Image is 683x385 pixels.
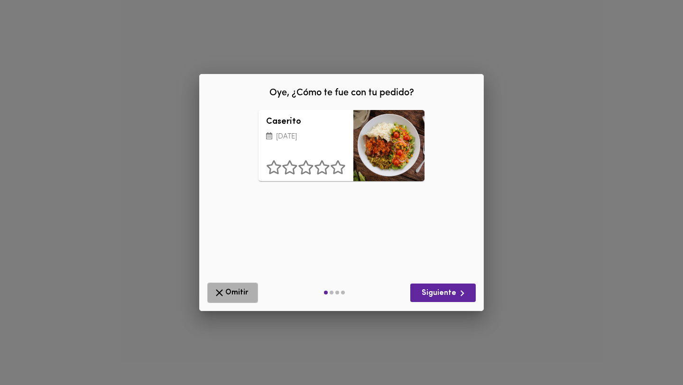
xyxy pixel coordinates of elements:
h3: Caserito [266,118,346,127]
button: Siguiente [410,284,476,302]
span: Omitir [213,287,252,299]
iframe: Messagebird Livechat Widget [628,330,674,376]
div: Caserito [353,110,425,181]
span: Siguiente [418,287,468,299]
p: [DATE] [266,132,346,143]
span: Oye, ¿Cómo te fue con tu pedido? [269,88,414,98]
button: Omitir [207,283,258,303]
